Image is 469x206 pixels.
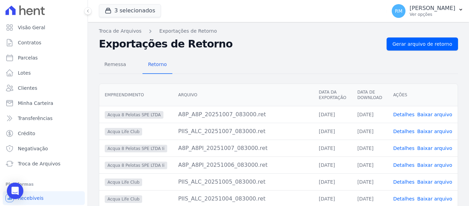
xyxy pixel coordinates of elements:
[99,56,172,74] nav: Tab selector
[105,178,142,186] span: Acqua Life Club
[3,51,85,65] a: Parcelas
[178,161,308,169] div: A8P_A8PI_20251006_083000.ret
[105,145,167,152] span: Acqua 8 Pelotas SPE LTDA Ii
[18,145,48,152] span: Negativação
[178,178,308,186] div: PIIS_ALC_20251005_083000.ret
[3,142,85,155] a: Negativação
[18,115,53,122] span: Transferências
[144,57,171,71] span: Retorno
[417,112,452,117] a: Baixar arquivo
[18,130,35,137] span: Crédito
[3,21,85,34] a: Visão Geral
[313,84,352,106] th: Data da Exportação
[393,112,414,117] a: Detalhes
[417,196,452,202] a: Baixar arquivo
[395,9,402,13] span: RM
[173,84,313,106] th: Arquivo
[100,57,130,71] span: Remessa
[417,129,452,134] a: Baixar arquivo
[7,183,23,199] div: Open Intercom Messenger
[105,162,167,169] span: Acqua 8 Pelotas SPE LTDA Ii
[178,195,308,203] div: PIIS_ALC_20251004_083000.ret
[105,128,142,135] span: Acqua Life Club
[386,1,469,21] button: RM [PERSON_NAME] Ver opções
[417,179,452,185] a: Baixar arquivo
[3,191,85,205] a: Recebíveis
[5,180,82,188] div: Plataformas
[388,84,458,106] th: Ações
[393,179,414,185] a: Detalhes
[105,195,142,203] span: Acqua Life Club
[18,195,44,202] span: Recebíveis
[352,84,388,106] th: Data de Download
[3,157,85,171] a: Troca de Arquivos
[313,156,352,173] td: [DATE]
[3,111,85,125] a: Transferências
[417,145,452,151] a: Baixar arquivo
[352,140,388,156] td: [DATE]
[352,156,388,173] td: [DATE]
[18,39,41,46] span: Contratos
[313,140,352,156] td: [DATE]
[142,56,172,74] a: Retorno
[313,106,352,123] td: [DATE]
[18,85,37,91] span: Clientes
[393,196,414,202] a: Detalhes
[352,123,388,140] td: [DATE]
[352,106,388,123] td: [DATE]
[105,111,163,119] span: Acqua 8 Pelotas SPE LTDA
[99,28,458,35] nav: Breadcrumb
[18,100,53,107] span: Minha Carteira
[313,123,352,140] td: [DATE]
[393,162,414,168] a: Detalhes
[410,5,455,12] p: [PERSON_NAME]
[393,145,414,151] a: Detalhes
[178,110,308,119] div: A8P_A8P_20251007_083000.ret
[3,81,85,95] a: Clientes
[178,127,308,135] div: PIIS_ALC_20251007_083000.ret
[3,36,85,50] a: Contratos
[417,162,452,168] a: Baixar arquivo
[99,4,161,17] button: 3 selecionados
[410,12,455,17] p: Ver opções
[99,56,131,74] a: Remessa
[99,84,173,106] th: Empreendimento
[178,144,308,152] div: A8P_A8PI_20251007_083000.ret
[387,37,458,51] a: Gerar arquivo de retorno
[18,69,31,76] span: Lotes
[393,129,414,134] a: Detalhes
[3,66,85,80] a: Lotes
[18,54,38,61] span: Parcelas
[18,160,60,167] span: Troca de Arquivos
[313,173,352,190] td: [DATE]
[99,28,141,35] a: Troca de Arquivos
[392,41,452,47] span: Gerar arquivo de retorno
[159,28,217,35] a: Exportações de Retorno
[352,173,388,190] td: [DATE]
[18,24,45,31] span: Visão Geral
[3,127,85,140] a: Crédito
[99,38,381,50] h2: Exportações de Retorno
[3,96,85,110] a: Minha Carteira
